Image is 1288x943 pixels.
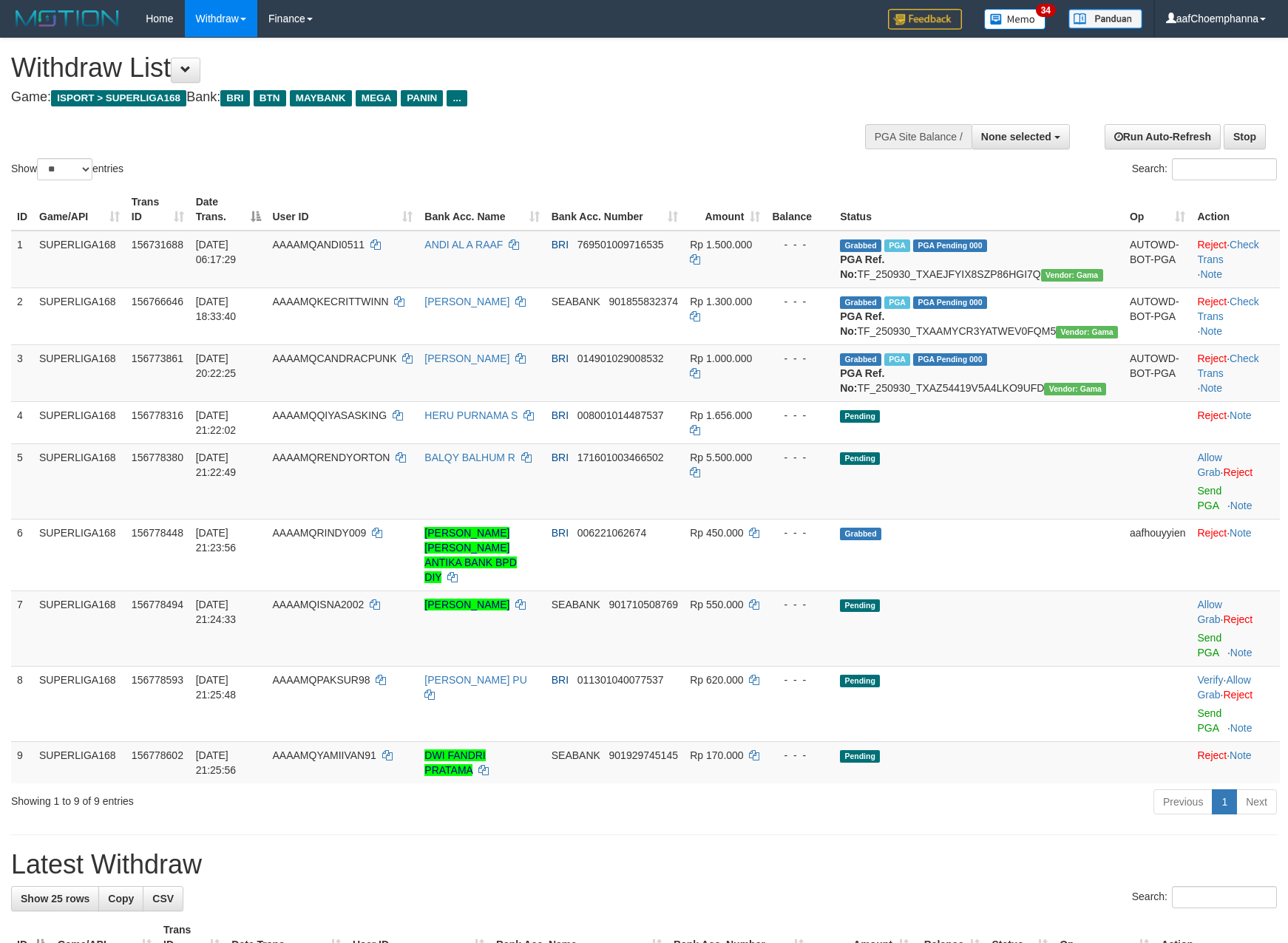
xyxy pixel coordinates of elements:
b: PGA Ref. No: [840,253,884,280]
th: Status [834,188,1124,231]
a: DWI FANDRI PRATAMA [424,749,485,776]
span: Grabbed [840,239,881,252]
span: Vendor URL: https://trx31.1velocity.biz [1044,383,1106,395]
td: 7 [11,590,33,666]
td: 5 [11,443,33,519]
span: None selected [981,131,1051,143]
span: Marked by aafsengchandara [884,353,910,366]
span: PGA Pending [913,353,987,366]
a: ANDI AL A RAAF [424,239,503,251]
th: Trans ID: activate to sort column ascending [126,188,190,231]
td: 8 [11,666,33,741]
span: Rp 620.000 [690,674,743,686]
div: PGA Site Balance / [865,124,972,149]
td: · · [1191,231,1280,288]
img: Button%20Memo.svg [984,9,1046,30]
span: [DATE] 18:33:40 [196,296,237,322]
span: [DATE] 21:25:56 [196,749,237,776]
span: Pending [840,410,880,423]
span: 34 [1036,4,1056,17]
span: [DATE] 06:17:29 [196,239,237,265]
a: Note [1200,325,1222,337]
div: - - - [772,525,828,540]
span: BRI [552,674,569,686]
span: 156778602 [132,749,183,761]
a: HERU PURNAMA S [424,409,518,421]
a: Next [1236,789,1277,814]
td: SUPERLIGA168 [33,287,126,344]
td: 3 [11,344,33,401]
td: 2 [11,287,33,344]
a: Reject [1197,353,1227,364]
span: CSV [152,893,174,905]
img: Feedback.jpg [888,9,962,30]
div: - - - [772,673,828,687]
input: Search: [1172,886,1277,908]
a: Reject [1197,749,1227,761]
a: Verify [1197,674,1223,686]
td: SUPERLIGA168 [33,741,126,783]
a: Send PGA [1197,485,1221,511]
td: 1 [11,231,33,288]
span: Copy 901710508769 to clipboard [609,599,678,610]
td: 6 [11,519,33,590]
span: Show 25 rows [21,893,89,905]
span: [DATE] 21:23:56 [196,527,237,554]
button: None selected [972,124,1070,149]
a: [PERSON_NAME] [424,599,509,610]
span: AAAAMQQIYASASKING [273,409,387,421]
b: PGA Ref. No: [840,367,884,394]
a: Note [1230,647,1253,658]
span: Pending [840,452,880,465]
a: Note [1230,409,1252,421]
a: Allow Grab [1197,674,1250,701]
input: Search: [1172,158,1277,180]
a: Allow Grab [1197,452,1221,478]
span: Rp 1.000.000 [690,353,752,364]
td: · [1191,741,1280,783]
span: [DATE] 21:24:33 [196,599,237,625]
select: Showentries [37,158,92,180]
span: BRI [552,239,569,251]
a: [PERSON_NAME] [PERSON_NAME] ANTIKA BANK BPD DIY [424,527,516,583]
a: Note [1230,500,1253,511]
a: 1 [1212,789,1237,814]
span: Pending [840,599,880,612]
span: 156778494 [132,599,183,610]
span: [DATE] 20:22:25 [196,353,237,379]
span: Rp 1.300.000 [690,296,752,307]
th: Bank Acc. Number: activate to sort column ascending [546,188,685,231]
span: SEABANK [552,599,600,610]
a: Previous [1153,789,1213,814]
label: Search: [1132,158,1277,180]
td: TF_250930_TXAEJFYIX8SZP86HGI7Q [834,231,1124,288]
td: SUPERLIGA168 [33,590,126,666]
span: Grabbed [840,353,881,366]
span: [DATE] 21:25:48 [196,674,237,701]
a: [PERSON_NAME] [424,296,509,307]
td: · · [1191,287,1280,344]
th: Game/API: activate to sort column ascending [33,188,126,231]
span: BTN [254,90,286,106]
span: AAAAMQKECRITTWINN [273,296,389,307]
a: BALQY BALHUM R [424,452,515,463]
td: AUTOWD-BOT-PGA [1124,344,1192,401]
span: MEGA [356,90,398,106]
span: PANIN [401,90,443,106]
span: Rp 1.500.000 [690,239,752,251]
td: SUPERLIGA168 [33,666,126,741]
td: aafhouyyien [1124,519,1192,590]
td: AUTOWD-BOT-PGA [1124,231,1192,288]
a: Check Trans [1197,296,1258,322]
a: [PERSON_NAME] PU [424,674,526,686]
span: Copy 769501009716535 to clipboard [577,239,664,251]
span: · [1197,599,1223,625]
td: AUTOWD-BOT-PGA [1124,287,1192,344]
span: AAAAMQRENDYORTON [273,452,390,463]
span: ISPORT > SUPERLIGA168 [51,90,186,106]
th: Bank Acc. Name: activate to sort column ascending [418,188,545,231]
span: Copy 171601003466502 to clipboard [577,452,664,463]
span: 156778316 [132,409,183,421]
a: Stop [1224,124,1266,149]
a: Reject [1197,239,1227,251]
